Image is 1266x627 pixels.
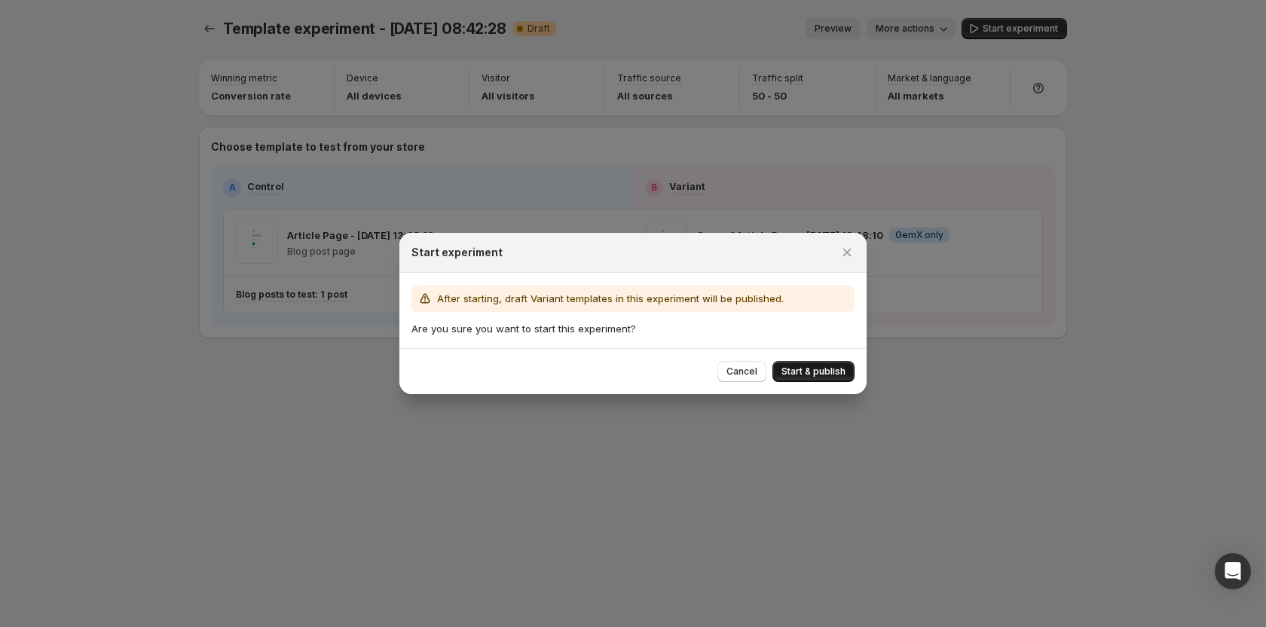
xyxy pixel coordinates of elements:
p: Are you sure you want to start this experiment? [411,321,855,336]
h2: Start experiment [411,245,503,260]
p: After starting, draft Variant templates in this experiment will be published. [437,291,784,306]
div: Open Intercom Messenger [1215,553,1251,589]
button: Start & publish [772,361,855,382]
span: Start & publish [781,365,846,378]
button: Close [836,242,858,263]
span: Cancel [726,365,757,378]
button: Cancel [717,361,766,382]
